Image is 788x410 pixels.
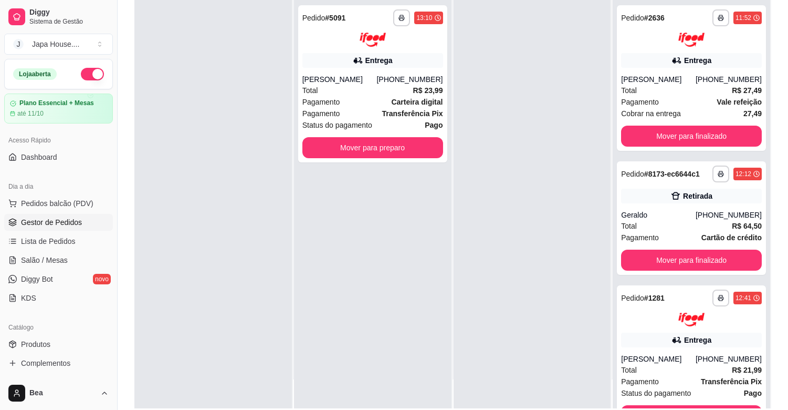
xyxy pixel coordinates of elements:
strong: Transferência Pix [701,377,762,386]
img: ifood [678,33,705,47]
a: Dashboard [4,149,113,166]
span: Produtos [21,339,50,350]
strong: Transferência Pix [382,109,443,118]
span: Pedido [621,170,644,178]
button: Bea [4,381,113,406]
a: Diggy Botnovo [4,271,113,288]
div: [PERSON_NAME] [621,354,696,364]
article: até 11/10 [17,109,44,118]
div: Retirada [683,191,712,201]
span: Bea [29,388,96,398]
a: Lista de Pedidos [4,233,113,250]
span: Diggy Bot [21,274,53,284]
div: [PHONE_NUMBER] [696,354,762,364]
span: Total [621,364,637,376]
span: Cobrar na entrega [621,108,681,119]
span: Pedidos balcão (PDV) [21,198,93,209]
div: [PERSON_NAME] [621,74,696,85]
strong: # 2636 [644,14,665,22]
div: [PERSON_NAME] [302,74,377,85]
span: Dashboard [21,152,57,162]
span: J [13,39,24,49]
div: 12:41 [736,294,751,302]
span: Pagamento [621,376,659,387]
button: Mover para preparo [302,137,443,158]
span: Status do pagamento [621,387,691,399]
div: Japa House. ... [32,39,79,49]
span: Total [621,220,637,232]
div: 13:10 [416,14,432,22]
div: Geraldo [621,210,696,220]
a: Gestor de Pedidos [4,214,113,231]
a: Salão / Mesas [4,252,113,269]
span: Lista de Pedidos [21,236,76,247]
a: Plano Essencial + Mesasaté 11/10 [4,94,113,124]
strong: R$ 23,99 [413,86,443,95]
button: Pedidos balcão (PDV) [4,195,113,212]
div: Catálogo [4,319,113,336]
a: KDS [4,290,113,306]
span: Pagamento [621,232,659,243]
strong: 27,49 [743,109,762,118]
a: DiggySistema de Gestão [4,4,113,29]
div: [PHONE_NUMBER] [696,210,762,220]
span: Status do pagamento [302,119,372,131]
strong: R$ 21,99 [732,366,762,374]
div: Dia a dia [4,178,113,195]
a: Produtos [4,336,113,353]
div: 11:52 [736,14,751,22]
div: [PHONE_NUMBER] [376,74,443,85]
button: Mover para finalizado [621,250,762,271]
span: Gestor de Pedidos [21,217,82,228]
div: [PHONE_NUMBER] [696,74,762,85]
a: Complementos [4,355,113,372]
span: Pagamento [302,108,340,119]
span: KDS [21,293,36,303]
strong: # 5091 [325,14,345,22]
strong: # 1281 [644,294,665,302]
div: Entrega [365,55,393,66]
button: Alterar Status [81,68,104,80]
strong: Cartão de crédito [701,233,762,242]
span: Total [302,85,318,96]
strong: R$ 27,49 [732,86,762,95]
span: Total [621,85,637,96]
strong: # 8173-ec6644c1 [644,170,700,178]
span: Pagamento [302,96,340,108]
button: Mover para finalizado [621,126,762,147]
div: 12:12 [736,170,751,178]
span: Pagamento [621,96,659,108]
strong: R$ 64,50 [732,222,762,230]
strong: Pago [425,121,443,129]
span: Salão / Mesas [21,255,68,265]
span: Sistema de Gestão [29,17,109,26]
div: Entrega [684,55,711,66]
strong: Carteira digital [391,98,443,106]
div: Acesso Rápido [4,132,113,149]
article: Plano Essencial + Mesas [19,99,94,107]
strong: Vale refeição [717,98,762,106]
span: Pedido [621,14,644,22]
img: ifood [678,313,705,327]
span: Pedido [302,14,325,22]
button: Select a team [4,34,113,55]
span: Pedido [621,294,644,302]
span: Complementos [21,358,70,368]
img: ifood [360,33,386,47]
span: Diggy [29,8,109,17]
div: Loja aberta [13,68,57,80]
div: Entrega [684,335,711,345]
